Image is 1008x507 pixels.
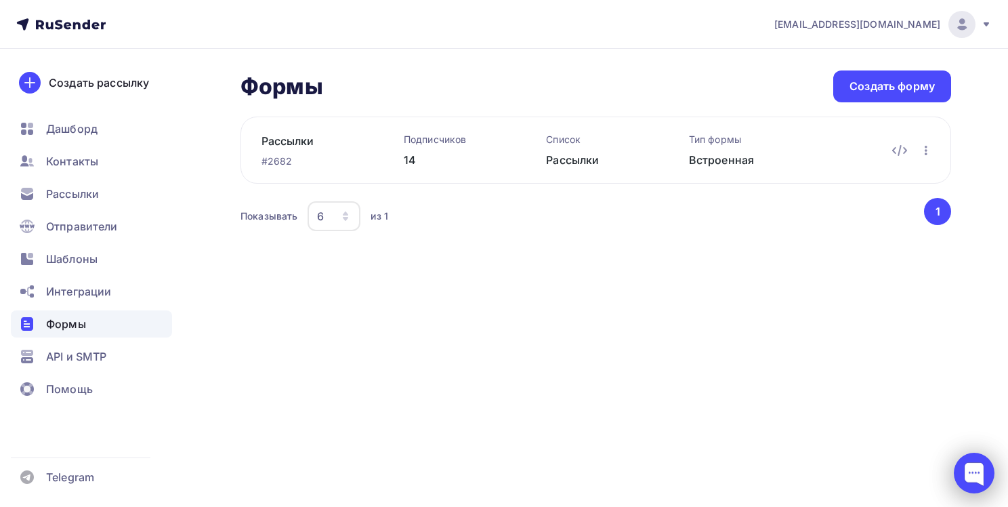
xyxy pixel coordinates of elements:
span: API и SMTP [46,348,106,365]
span: Telegram [46,469,94,485]
a: [EMAIL_ADDRESS][DOMAIN_NAME] [774,11,992,38]
div: Встроенная [689,152,788,168]
a: Контакты [11,148,172,175]
a: Отправители [11,213,172,240]
div: Тип формы [689,133,788,146]
div: Список [546,133,645,146]
span: Отправители [46,218,118,235]
a: Рассылки [11,180,172,207]
div: 14 [404,152,503,168]
span: Интеграции [46,283,111,300]
ul: Pagination [922,198,952,225]
a: Рассылки [261,133,360,149]
a: Формы [11,310,172,338]
div: #2682 [261,155,360,168]
div: 6 [317,208,324,224]
div: Подписчиков [404,133,503,146]
div: Показывать [240,209,297,223]
span: Формы [46,316,86,332]
span: Дашборд [46,121,98,137]
span: [EMAIL_ADDRESS][DOMAIN_NAME] [774,18,940,31]
span: Шаблоны [46,251,98,267]
span: Рассылки [46,186,99,202]
span: Помощь [46,381,93,397]
a: Шаблоны [11,245,172,272]
button: Go to page 1 [924,198,951,225]
a: Дашборд [11,115,172,142]
div: Создать форму [849,79,935,94]
button: 6 [307,201,361,232]
div: Создать рассылку [49,75,149,91]
div: из 1 [371,209,388,223]
div: Рассылки [546,152,645,168]
span: Контакты [46,153,98,169]
h2: Формы [240,73,323,100]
